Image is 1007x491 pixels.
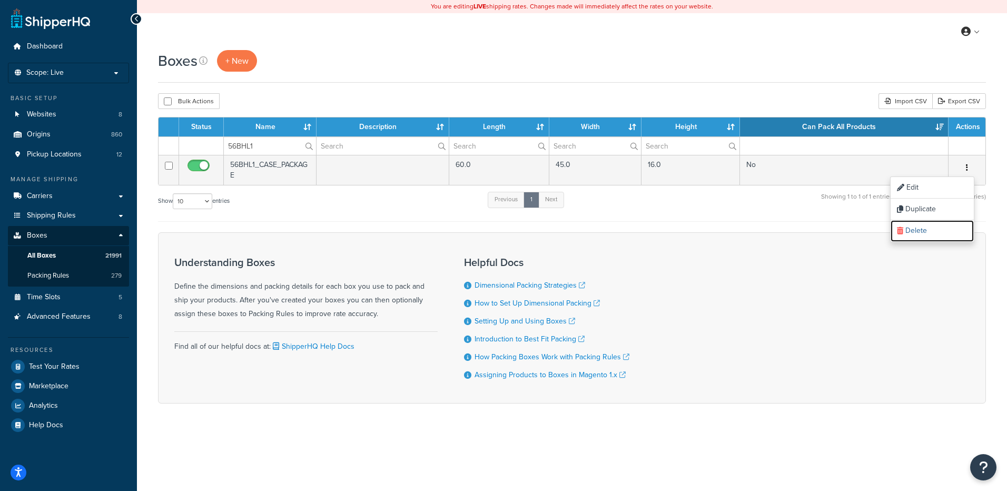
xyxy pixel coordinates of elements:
a: Delete [891,220,974,242]
input: Search [449,137,549,155]
span: + New [225,55,249,67]
input: Search [224,137,316,155]
div: Basic Setup [8,94,129,103]
a: + New [217,50,257,72]
a: Advanced Features 8 [8,307,129,327]
span: 8 [119,312,122,321]
a: Origins 860 [8,125,129,144]
a: Shipping Rules [8,206,129,225]
label: Show entries [158,193,230,209]
span: Analytics [29,401,58,410]
span: 21991 [105,251,122,260]
a: All Boxes 21991 [8,246,129,266]
a: Edit [891,177,974,199]
span: Advanced Features [27,312,91,321]
li: Time Slots [8,288,129,307]
span: 279 [111,271,122,280]
a: ShipperHQ Home [11,8,90,29]
span: All Boxes [27,251,56,260]
td: 60.0 [449,155,549,185]
input: Search [641,137,739,155]
a: Duplicate [891,199,974,220]
a: Test Your Rates [8,357,129,376]
button: Bulk Actions [158,93,220,109]
td: 56BHL1_CASE_PACKAGE [224,155,317,185]
span: Test Your Rates [29,362,80,371]
a: Next [538,192,564,208]
td: 16.0 [641,155,739,185]
span: Boxes [27,231,47,240]
li: Origins [8,125,129,144]
th: Length : activate to sort column ascending [449,117,549,136]
a: Dashboard [8,37,129,56]
span: 12 [116,150,122,159]
h3: Understanding Boxes [174,257,438,268]
div: Manage Shipping [8,175,129,184]
span: 8 [119,110,122,119]
a: Pickup Locations 12 [8,145,129,164]
span: Shipping Rules [27,211,76,220]
span: Carriers [27,192,53,201]
a: Boxes [8,226,129,246]
a: Dimensional Packing Strategies [475,280,585,291]
th: Status [179,117,224,136]
select: Showentries [173,193,212,209]
span: Packing Rules [27,271,69,280]
span: Websites [27,110,56,119]
td: No [740,155,949,185]
th: Width : activate to sort column ascending [549,117,641,136]
b: LIVE [473,2,486,11]
li: All Boxes [8,246,129,266]
div: Resources [8,346,129,355]
th: Height : activate to sort column ascending [641,117,739,136]
input: Search [549,137,641,155]
a: How Packing Boxes Work with Packing Rules [475,351,629,362]
span: Dashboard [27,42,63,51]
a: Help Docs [8,416,129,435]
span: Time Slots [27,293,61,302]
td: 45.0 [549,155,641,185]
h1: Boxes [158,51,198,71]
a: Setting Up and Using Boxes [475,316,575,327]
a: ShipperHQ Help Docs [271,341,354,352]
a: Packing Rules 279 [8,266,129,286]
h3: Helpful Docs [464,257,629,268]
a: Export CSV [932,93,986,109]
span: Scope: Live [26,68,64,77]
a: Carriers [8,186,129,206]
th: Name : activate to sort column ascending [224,117,317,136]
button: Open Resource Center [970,454,996,480]
a: Analytics [8,396,129,415]
li: Advanced Features [8,307,129,327]
span: Help Docs [29,421,63,430]
a: How to Set Up Dimensional Packing [475,298,600,309]
div: Import CSV [878,93,932,109]
input: Search [317,137,448,155]
th: Description : activate to sort column ascending [317,117,449,136]
span: 860 [111,130,122,139]
span: 5 [119,293,122,302]
a: 1 [524,192,539,208]
th: Can Pack All Products : activate to sort column descending [740,117,949,136]
li: Boxes [8,226,129,286]
a: Marketplace [8,377,129,396]
span: Origins [27,130,51,139]
a: Websites 8 [8,105,129,124]
div: Showing 1 to 1 of 1 entries (filtered from 21,991 total entries) [821,191,986,213]
a: Previous [488,192,525,208]
li: Pickup Locations [8,145,129,164]
a: Time Slots 5 [8,288,129,307]
span: Marketplace [29,382,68,391]
div: Define the dimensions and packing details for each box you use to pack and ship your products. Af... [174,257,438,321]
li: Packing Rules [8,266,129,286]
li: Websites [8,105,129,124]
div: Find all of our helpful docs at: [174,331,438,353]
a: Assigning Products to Boxes in Magento 1.x [475,369,626,380]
